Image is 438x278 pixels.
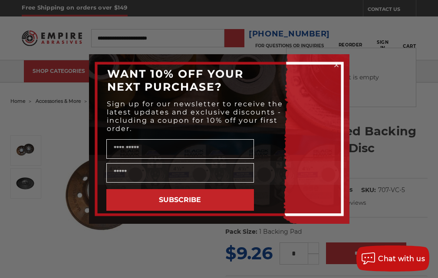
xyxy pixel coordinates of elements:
input: Email [106,163,254,183]
button: SUBSCRIBE [106,189,254,211]
span: Chat with us [378,255,425,263]
button: Chat with us [356,245,429,271]
span: Sign up for our newsletter to receive the latest updates and exclusive discounts - including a co... [107,100,283,133]
button: Close dialog [332,61,341,69]
span: WANT 10% OFF YOUR NEXT PURCHASE? [107,67,244,93]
